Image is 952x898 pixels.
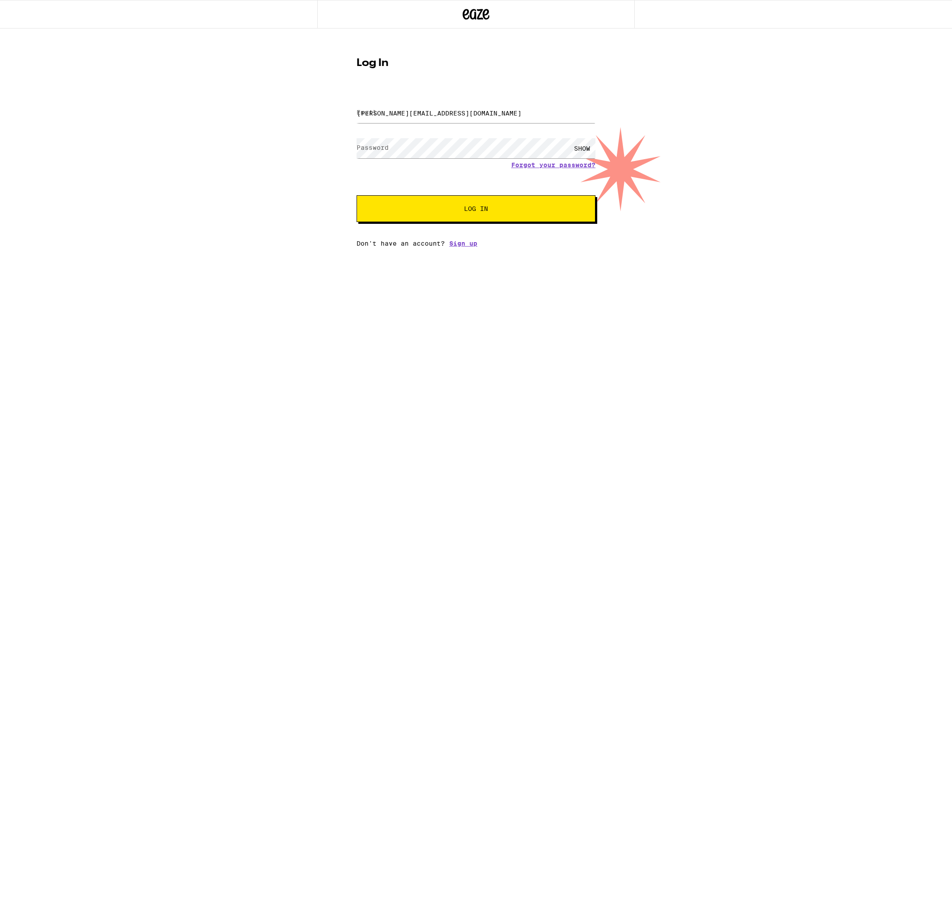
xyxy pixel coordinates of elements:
input: Email [357,103,595,123]
label: Password [357,144,389,151]
span: Help [21,6,39,14]
div: SHOW [569,138,595,158]
span: Log In [464,206,488,212]
a: Forgot your password? [511,161,595,169]
button: Log In [357,195,595,222]
h1: Log In [357,58,595,69]
label: Email [357,109,377,116]
div: Don't have an account? [357,240,595,247]
a: Sign up [449,240,477,247]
